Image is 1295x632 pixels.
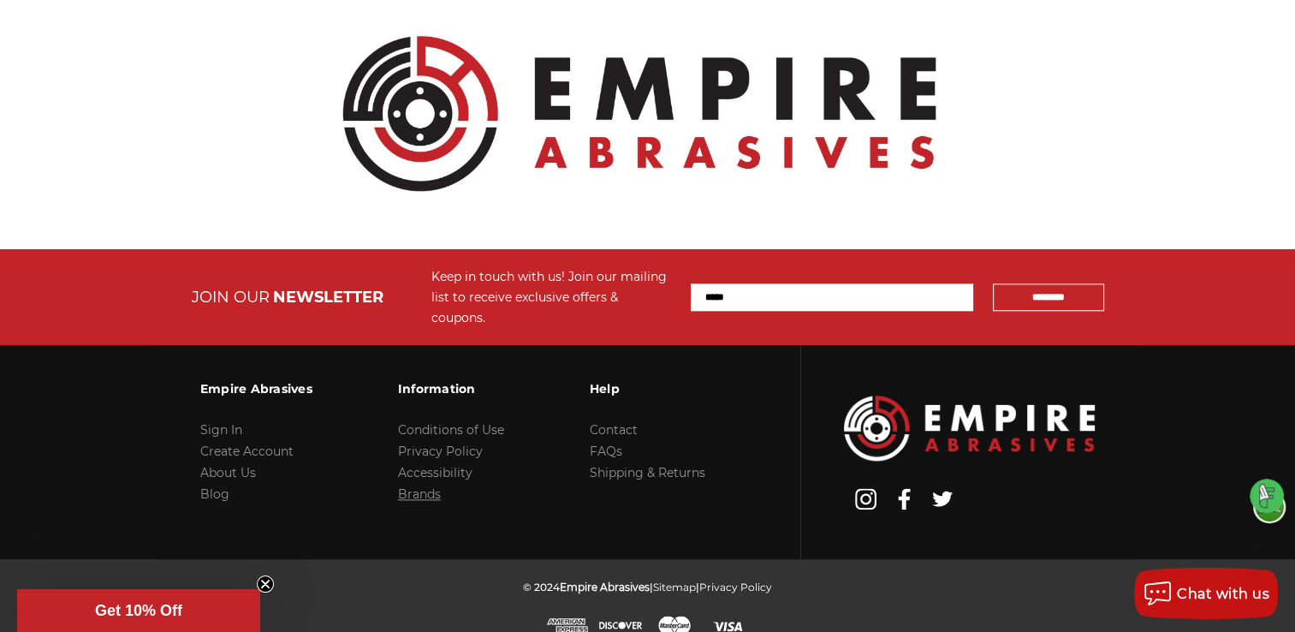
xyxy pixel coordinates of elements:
a: Brands [398,486,441,502]
button: Close teaser [257,575,274,593]
span: Get 10% Off [95,602,182,619]
span: NEWSLETTER [273,288,383,307]
a: About Us [200,465,256,480]
span: JOIN OUR [192,288,270,307]
h3: Empire Abrasives [200,371,312,407]
a: FAQs [590,444,622,459]
h3: Information [398,371,504,407]
a: Conditions of Use [398,422,504,438]
a: Blog [200,486,229,502]
a: Accessibility [398,465,472,480]
a: Shipping & Returns [590,465,705,480]
a: Create Account [200,444,294,459]
a: Sitemap [653,581,696,593]
h3: Help [590,371,705,407]
a: Privacy Policy [699,581,772,593]
button: Chat with us [1134,568,1278,619]
p: © 2024 | | [523,576,772,598]
a: Sign In [200,422,242,438]
img: Empire Abrasives Logo Image [844,396,1095,460]
div: Keep in touch with us! Join our mailing list to receive exclusive offers & coupons. [431,266,674,328]
span: Empire Abrasives [560,581,650,593]
a: Contact [590,422,638,438]
div: Get 10% OffClose teaser [17,589,260,632]
span: Chat with us [1177,586,1269,602]
a: Privacy Policy [398,444,483,459]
